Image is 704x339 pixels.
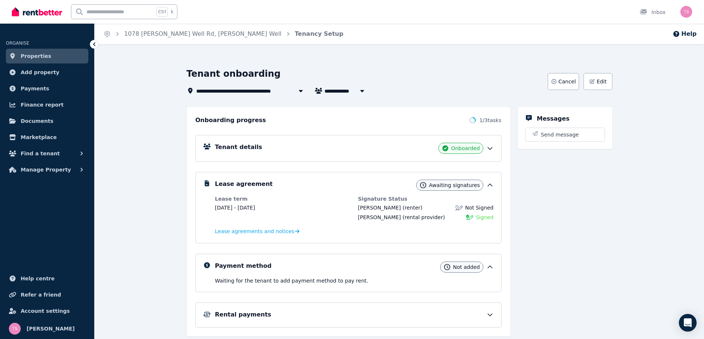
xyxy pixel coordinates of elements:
[21,52,51,60] span: Properties
[95,24,352,44] nav: Breadcrumb
[6,97,88,112] a: Finance report
[21,149,60,158] span: Find a tenant
[6,304,88,318] a: Account settings
[673,30,697,38] button: Help
[541,131,579,138] span: Send message
[358,204,422,211] div: (renter)
[6,65,88,80] a: Add property
[195,116,266,125] h2: Onboarding progress
[358,195,494,203] dt: Signature Status
[12,6,62,17] img: RentBetter
[451,145,480,152] span: Onboarded
[21,68,59,77] span: Add property
[21,100,64,109] span: Finance report
[295,30,344,38] span: Tenancy Setup
[6,41,29,46] span: ORGANISE
[9,323,21,335] img: Tanya Scifleet
[21,117,54,125] span: Documents
[215,180,273,188] h5: Lease agreement
[358,214,401,220] span: [PERSON_NAME]
[429,181,480,189] span: Awaiting signatures
[6,49,88,63] a: Properties
[358,205,401,211] span: [PERSON_NAME]
[455,204,463,211] img: Lease not signed
[6,146,88,161] button: Find a tenant
[203,312,211,317] img: Rental Payments
[27,324,75,333] span: [PERSON_NAME]
[21,133,57,142] span: Marketplace
[156,7,168,17] span: Ctrl
[679,314,697,332] div: Open Intercom Messenger
[6,271,88,286] a: Help centre
[215,310,271,319] h5: Rental payments
[215,228,300,235] a: Lease agreements and notices
[21,307,70,315] span: Account settings
[6,287,88,302] a: Refer a friend
[6,114,88,128] a: Documents
[215,204,351,211] dd: [DATE] - [DATE]
[596,78,606,85] span: Edit
[21,290,61,299] span: Refer a friend
[124,30,282,37] a: 1078 [PERSON_NAME] Well Rd, [PERSON_NAME] Well
[215,228,295,235] span: Lease agreements and notices
[215,195,351,203] dt: Lease term
[187,68,281,80] h1: Tenant onboarding
[453,263,480,271] span: Not added
[476,214,493,221] span: Signed
[465,204,493,211] span: Not Signed
[6,130,88,145] a: Marketplace
[680,6,692,18] img: Tanya Scifleet
[548,73,579,90] button: Cancel
[215,262,272,270] h5: Payment method
[466,214,473,221] img: Signed Lease
[584,73,612,90] button: Edit
[171,9,173,15] span: k
[640,8,666,16] div: Inbox
[479,117,501,124] span: 1 / 3 tasks
[6,81,88,96] a: Payments
[215,143,262,152] h5: Tenant details
[215,277,494,284] p: Waiting for the tenant to add payment method to pay rent .
[21,84,49,93] span: Payments
[537,114,569,123] h5: Messages
[6,162,88,177] button: Manage Property
[21,165,71,174] span: Manage Property
[21,274,55,283] span: Help centre
[358,214,445,221] div: (rental provider)
[558,78,576,85] span: Cancel
[526,128,605,141] button: Send message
